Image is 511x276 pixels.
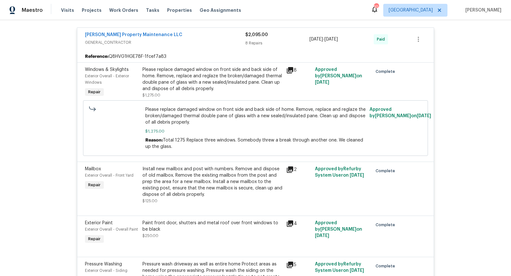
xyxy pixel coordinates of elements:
div: 8 [286,66,311,74]
span: Complete [376,68,398,75]
span: Geo Assignments [200,7,241,13]
span: $250.00 [142,234,158,238]
div: 2 [286,166,311,173]
span: Complete [376,222,398,228]
span: [DATE] [315,80,329,85]
span: Approved by [PERSON_NAME] on [315,221,362,238]
span: [GEOGRAPHIC_DATA] [389,7,433,13]
span: Exterior Overall - Overall Paint [85,227,138,231]
span: Repair [86,89,103,95]
span: Windows & Skylights [85,67,129,72]
span: [DATE] [324,37,338,42]
span: Properties [167,7,192,13]
span: Work Orders [109,7,138,13]
span: Mailbox [85,167,101,171]
span: [DATE] [315,234,329,238]
div: Please replace damaged window on front side and back side of home. Remove, replace and reglaze th... [142,66,282,92]
div: 104 [374,4,378,10]
span: [DATE] [417,114,431,118]
div: 8 Repairs [245,40,309,46]
span: Projects [82,7,102,13]
div: Paint front door, shutters and metal roof over front windows to be black [142,220,282,233]
span: Paid [377,36,387,42]
a: [PERSON_NAME] Property Maintenance LLC [85,33,182,37]
div: 4 [286,220,311,227]
span: Exterior Overall - Exterior Windows [85,74,129,84]
span: Exterior Overall - Front Yard [85,173,133,177]
span: [DATE] [350,173,364,178]
span: Approved by Refurby System User on [315,167,364,178]
span: Pressure Washing [85,262,122,266]
span: Approved by Refurby System User on [315,262,364,273]
span: Repair [86,182,103,188]
span: Complete [376,168,398,174]
span: $1,275.00 [142,93,160,97]
span: Total 1275 Replace three windows. Somebody threw a break through another one. We cleaned up the g... [145,138,363,149]
span: Please replace damaged window on front side and back side of home. Remove, replace and reglaze th... [145,106,366,126]
span: [DATE] [309,37,323,42]
span: Maestro [22,7,43,13]
span: Reason: [145,138,163,142]
span: Approved by [PERSON_NAME] on [370,107,431,118]
span: - [309,36,338,42]
span: $2,095.00 [245,33,268,37]
b: Reference: [85,53,109,60]
span: Approved by [PERSON_NAME] on [315,67,362,85]
div: Q8HVG1HGE78F-1fcef7a83 [77,51,434,62]
span: Exterior Overall - Siding [85,269,127,272]
span: $1,275.00 [145,128,366,134]
span: [PERSON_NAME] [463,7,501,13]
span: Repair [86,236,103,242]
div: 5 [286,261,311,269]
span: Visits [61,7,74,13]
span: Complete [376,263,398,269]
span: [DATE] [350,268,364,273]
span: $125.00 [142,199,157,203]
span: Exterior Paint [85,221,113,225]
div: Install new mailbox and post with numbers. Remove and dispose of old mailbox. Remove the existing... [142,166,282,198]
span: Tasks [146,8,159,12]
span: GENERAL_CONTRACTOR [85,39,245,46]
